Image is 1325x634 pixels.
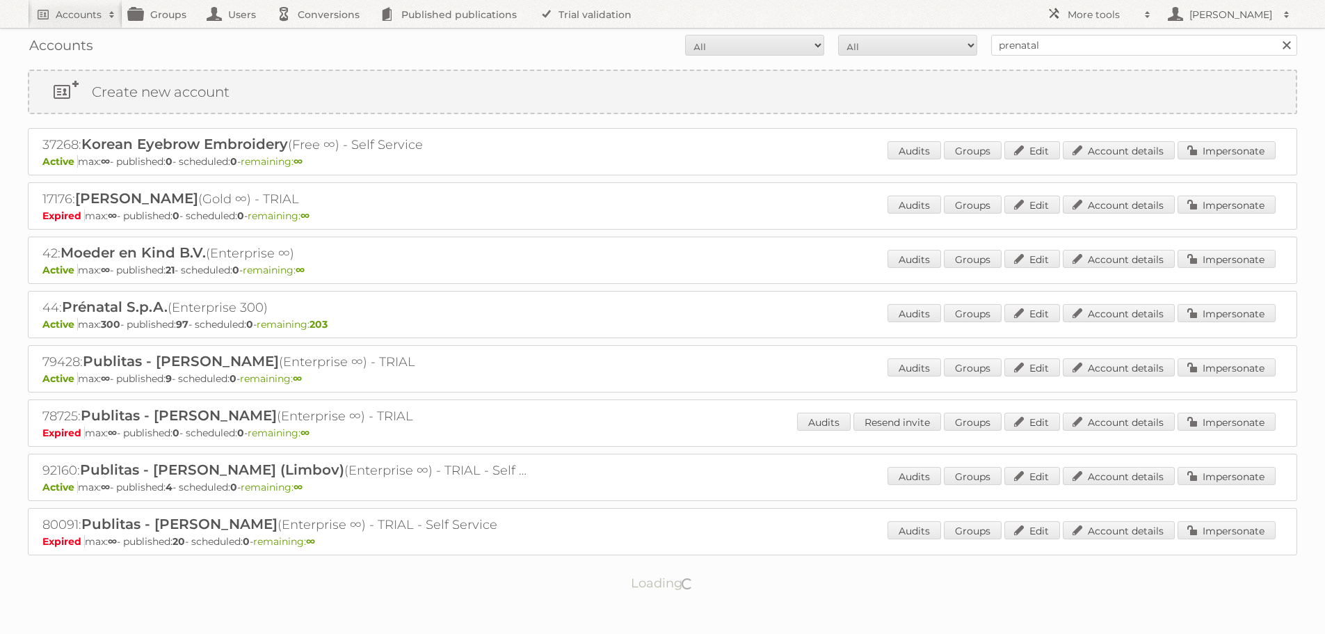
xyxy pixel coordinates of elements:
a: Resend invite [853,413,941,431]
p: Loading [587,569,738,597]
strong: ∞ [294,481,303,493]
span: remaining: [253,535,315,548]
a: Impersonate [1178,141,1276,159]
strong: ∞ [296,264,305,276]
a: Edit [1004,521,1060,539]
a: Groups [944,413,1002,431]
h2: Accounts [56,8,102,22]
a: Impersonate [1178,413,1276,431]
a: Groups [944,521,1002,539]
strong: ∞ [108,535,117,548]
a: Edit [1004,467,1060,485]
a: Audits [888,250,941,268]
a: Audits [888,141,941,159]
a: Groups [944,467,1002,485]
h2: 78725: (Enterprise ∞) - TRIAL [42,407,529,425]
strong: ∞ [300,209,310,222]
span: Publitas - [PERSON_NAME] (Limbov) [80,461,344,478]
a: Audits [888,304,941,322]
h2: 92160: (Enterprise ∞) - TRIAL - Self Service [42,461,529,480]
strong: 0 [172,427,179,439]
strong: 0 [237,209,244,222]
strong: 0 [166,155,172,168]
strong: 0 [237,427,244,439]
strong: 0 [230,481,237,493]
p: max: - published: - scheduled: - [42,209,1283,222]
strong: ∞ [101,264,110,276]
a: Edit [1004,358,1060,377]
strong: 0 [230,155,237,168]
a: Audits [797,413,851,431]
strong: 97 [176,318,188,331]
a: Impersonate [1178,304,1276,322]
strong: 9 [166,372,172,385]
a: Groups [944,304,1002,322]
span: Active [42,264,78,276]
span: Publitas - [PERSON_NAME] [81,407,277,424]
span: Korean Eyebrow Embroidery [81,136,288,152]
h2: 80091: (Enterprise ∞) - TRIAL - Self Service [42,516,529,534]
strong: ∞ [101,481,110,493]
a: Edit [1004,304,1060,322]
p: max: - published: - scheduled: - [42,427,1283,439]
span: Prénatal S.p.A. [62,299,168,315]
span: Publitas - [PERSON_NAME] [83,353,279,370]
h2: 37268: (Free ∞) - Self Service [42,136,529,154]
a: Edit [1004,413,1060,431]
a: Account details [1063,141,1175,159]
strong: 0 [232,264,239,276]
p: max: - published: - scheduled: - [42,264,1283,276]
strong: 0 [246,318,253,331]
strong: 0 [172,209,179,222]
strong: ∞ [293,372,302,385]
span: Expired [42,209,85,222]
a: Groups [944,250,1002,268]
span: Publitas - [PERSON_NAME] [81,516,278,532]
span: Active [42,155,78,168]
p: max: - published: - scheduled: - [42,155,1283,168]
strong: 300 [101,318,120,331]
span: Active [42,318,78,331]
strong: 21 [166,264,175,276]
strong: ∞ [101,372,110,385]
span: remaining: [243,264,305,276]
strong: 20 [172,535,185,548]
strong: ∞ [101,155,110,168]
p: max: - published: - scheduled: - [42,481,1283,493]
h2: [PERSON_NAME] [1186,8,1276,22]
a: Groups [944,358,1002,377]
span: remaining: [248,209,310,222]
strong: ∞ [300,427,310,439]
a: Account details [1063,250,1175,268]
strong: 0 [230,372,236,385]
span: remaining: [240,372,302,385]
span: Active [42,481,78,493]
a: Groups [944,196,1002,214]
a: Audits [888,196,941,214]
p: max: - published: - scheduled: - [42,318,1283,331]
a: Account details [1063,521,1175,539]
span: Expired [42,427,85,439]
a: Create new account [29,71,1296,113]
a: Account details [1063,358,1175,377]
span: remaining: [241,481,303,493]
a: Account details [1063,196,1175,214]
h2: More tools [1068,8,1137,22]
strong: 4 [166,481,172,493]
a: Account details [1063,304,1175,322]
h2: 44: (Enterprise 300) [42,299,529,317]
h2: 42: (Enterprise ∞) [42,244,529,262]
a: Groups [944,141,1002,159]
span: Expired [42,535,85,548]
a: Impersonate [1178,521,1276,539]
a: Edit [1004,250,1060,268]
strong: ∞ [306,535,315,548]
strong: 203 [310,318,328,331]
a: Impersonate [1178,467,1276,485]
span: remaining: [248,427,310,439]
strong: ∞ [294,155,303,168]
span: remaining: [257,318,328,331]
a: Audits [888,521,941,539]
span: Active [42,372,78,385]
strong: ∞ [108,209,117,222]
